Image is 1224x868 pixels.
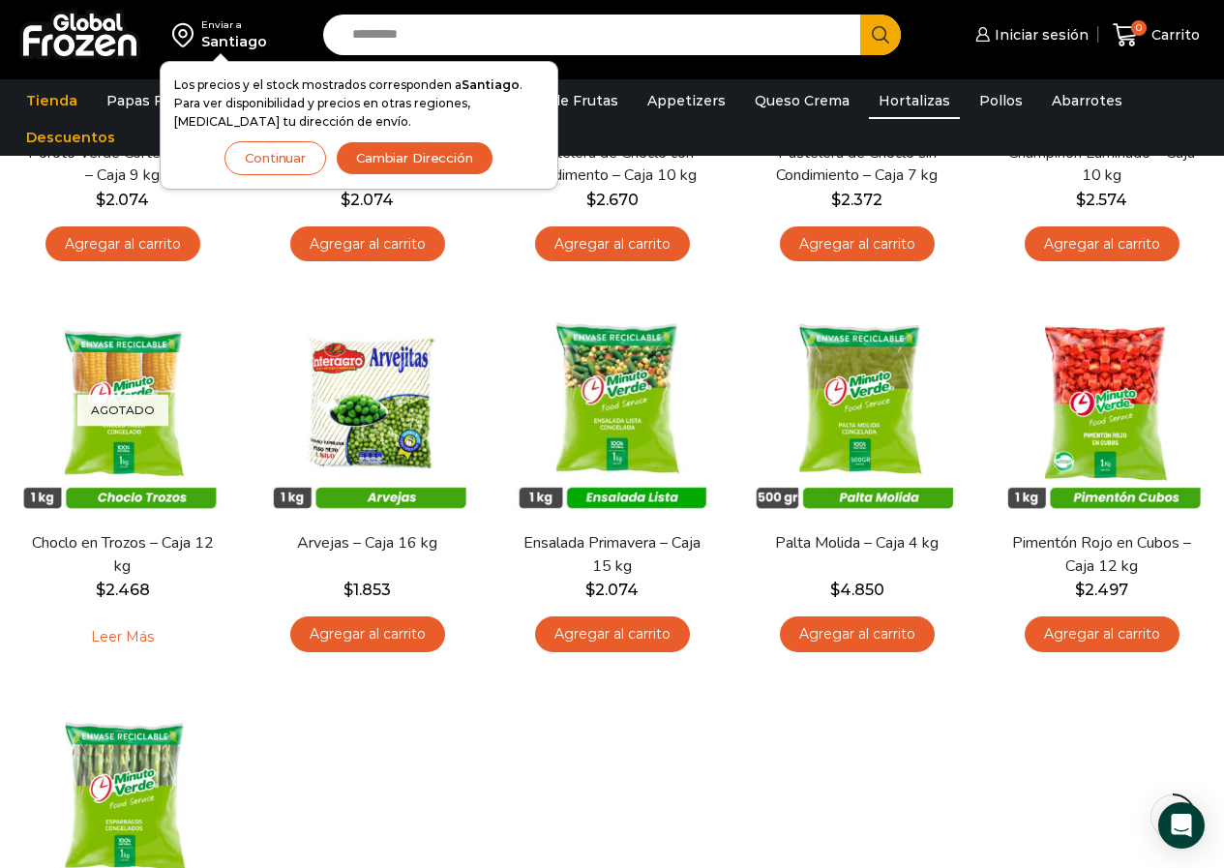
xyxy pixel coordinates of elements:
[224,141,326,175] button: Continuar
[869,82,960,119] a: Hortalizas
[172,18,201,51] img: address-field-icon.svg
[343,581,391,599] bdi: 1.853
[270,532,464,554] a: Arvejas – Caja 16 kg
[1076,191,1127,209] bdi: 2.574
[16,119,125,156] a: Descuentos
[1025,616,1179,652] a: Agregar al carrito: “Pimentón Rojo en Cubos - Caja 12 kg”
[290,226,445,262] a: Agregar al carrito: “Choclo en Granos - Caja 16 kg”
[497,82,628,119] a: Pulpa de Frutas
[1108,13,1205,58] a: 0 Carrito
[1004,142,1199,187] a: Champiñón Laminado – Caja 10 kg
[201,32,267,51] div: Santiago
[462,77,520,92] strong: Santiago
[341,191,350,209] span: $
[61,616,184,657] a: Leé más sobre “Choclo en Trozos - Caja 12 kg”
[586,191,639,209] bdi: 2.670
[970,15,1089,54] a: Iniciar sesión
[535,616,690,652] a: Agregar al carrito: “Ensalada Primavera - Caja 15 kg”
[780,616,935,652] a: Agregar al carrito: “Palta Molida - Caja 4 kg”
[1042,82,1132,119] a: Abarrotes
[45,226,200,262] a: Agregar al carrito: “Poroto Verde Corte Francés - Caja 9 kg”
[25,532,220,577] a: Choclo en Trozos – Caja 12 kg
[336,141,493,175] button: Cambiar Dirección
[16,82,87,119] a: Tienda
[1076,191,1086,209] span: $
[745,82,859,119] a: Queso Crema
[760,532,954,554] a: Palta Molida – Caja 4 kg
[585,581,639,599] bdi: 2.074
[1025,226,1179,262] a: Agregar al carrito: “Champiñón Laminado - Caja 10 kg”
[1004,532,1199,577] a: Pimentón Rojo en Cubos – Caja 12 kg
[201,18,267,32] div: Enviar a
[780,226,935,262] a: Agregar al carrito: “Pastelera de Choclo sin Condimiento - Caja 7 kg”
[96,191,149,209] bdi: 2.074
[638,82,735,119] a: Appetizers
[515,142,709,187] a: Pastelera de Choclo con Condimento – Caja 10 kg
[341,191,394,209] bdi: 2.074
[97,82,204,119] a: Papas Fritas
[830,581,840,599] span: $
[586,191,596,209] span: $
[830,581,884,599] bdi: 4.850
[1158,802,1205,849] div: Open Intercom Messenger
[77,394,168,426] p: Agotado
[970,82,1032,119] a: Pollos
[1075,581,1128,599] bdi: 2.497
[174,75,544,132] p: Los precios y el stock mostrados corresponden a . Para ver disponibilidad y precios en otras regi...
[585,581,595,599] span: $
[515,532,709,577] a: Ensalada Primavera – Caja 15 kg
[831,191,882,209] bdi: 2.372
[1075,581,1085,599] span: $
[1131,20,1147,36] span: 0
[343,581,353,599] span: $
[1147,25,1200,45] span: Carrito
[831,191,841,209] span: $
[760,142,954,187] a: Pastelera de Choclo sin Condimiento – Caja 7 kg
[290,616,445,652] a: Agregar al carrito: “Arvejas - Caja 16 kg”
[990,25,1089,45] span: Iniciar sesión
[25,142,220,187] a: Poroto Verde Corte Francés – Caja 9 kg
[96,581,150,599] bdi: 2.468
[96,581,105,599] span: $
[860,15,901,55] button: Search button
[96,191,105,209] span: $
[535,226,690,262] a: Agregar al carrito: “Pastelera de Choclo con Condimento - Caja 10 kg”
